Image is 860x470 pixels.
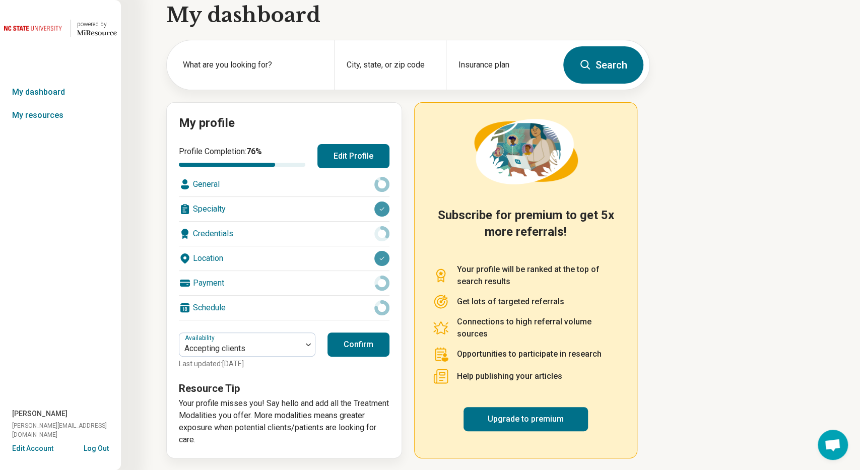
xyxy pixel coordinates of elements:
div: Schedule [179,296,389,320]
h3: Resource Tip [179,381,389,395]
h1: My dashboard [166,1,650,29]
button: Edit Account [12,443,53,454]
div: powered by [77,20,117,29]
div: Credentials [179,222,389,246]
p: Your profile misses you! Say hello and add all the Treatment Modalities you offer. More modalitie... [179,397,389,446]
label: Availability [185,334,217,341]
span: 76 % [246,147,262,156]
button: Search [563,46,643,84]
span: [PERSON_NAME][EMAIL_ADDRESS][DOMAIN_NAME] [12,421,121,439]
button: Log Out [84,443,109,451]
p: Connections to high referral volume sources [457,316,619,340]
img: North Carolina State University [4,16,64,40]
span: [PERSON_NAME] [12,409,68,419]
div: General [179,172,389,196]
p: Help publishing your articles [457,370,562,382]
div: Profile Completion: [179,146,305,167]
div: Specialty [179,197,389,221]
p: Opportunities to participate in research [457,348,602,360]
p: Your profile will be ranked at the top of search results [457,263,619,288]
label: What are you looking for? [183,59,322,71]
div: Location [179,246,389,271]
h2: My profile [179,115,389,132]
p: Last updated: [DATE] [179,359,315,369]
p: Get lots of targeted referrals [457,296,564,308]
h2: Subscribe for premium to get 5x more referrals! [433,207,619,251]
div: Payment [179,271,389,295]
button: Confirm [327,332,389,357]
button: Edit Profile [317,144,389,168]
a: North Carolina State University powered by [4,16,117,40]
div: Open chat [818,430,848,460]
a: Upgrade to premium [464,407,588,431]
